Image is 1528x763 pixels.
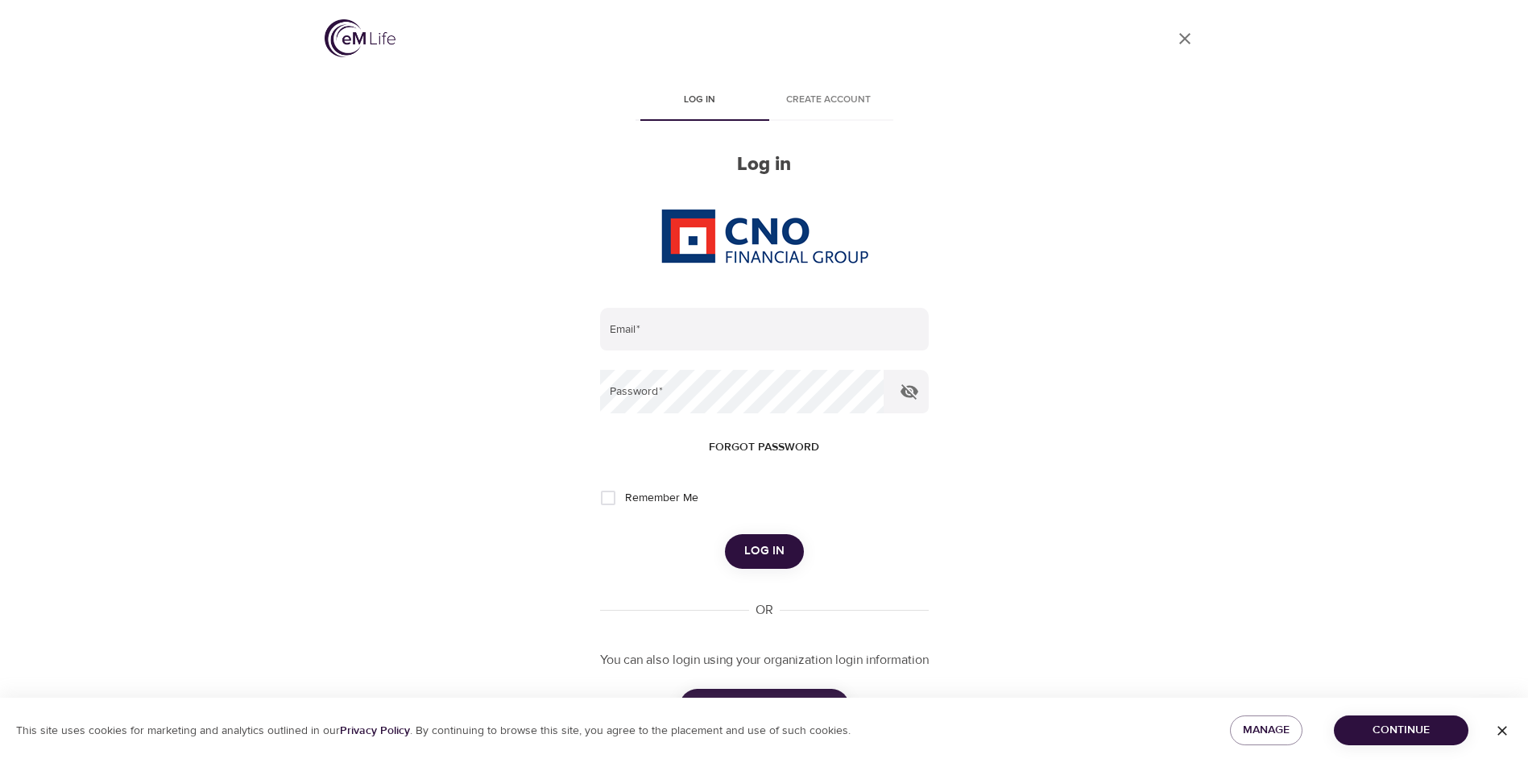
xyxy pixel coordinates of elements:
span: Forgot password [709,437,819,458]
span: Manage [1243,720,1290,740]
div: OR [749,601,780,620]
button: Log in [725,534,804,568]
span: Continue [1347,720,1456,740]
a: close [1166,19,1204,58]
a: Privacy Policy [340,724,410,738]
span: Remember Me [625,490,698,507]
p: You can also login using your organization login information [600,651,929,670]
div: disabled tabs example [600,82,929,121]
span: Log in [645,92,755,109]
button: Manage [1230,715,1302,745]
span: Create account [774,92,884,109]
button: ORGANIZATION LOGIN [680,689,849,723]
h2: Log in [600,153,929,176]
button: Forgot password [702,433,826,462]
img: logo [325,19,395,57]
span: ORGANIZATION LOGIN [699,695,830,716]
button: Continue [1334,715,1468,745]
span: Log in [744,541,785,562]
img: CNO%20logo.png [660,209,868,263]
